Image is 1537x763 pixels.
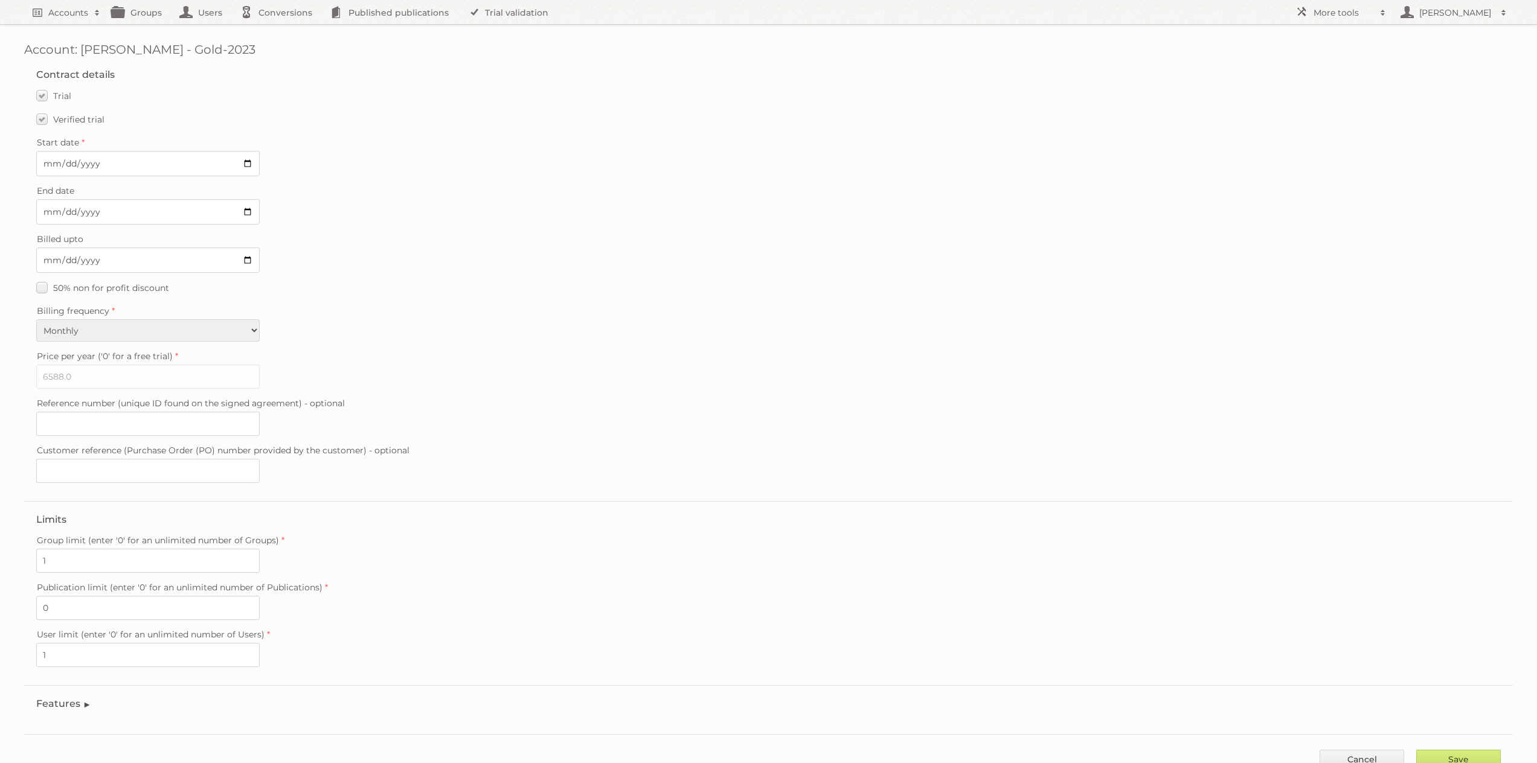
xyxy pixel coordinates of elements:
[37,582,322,593] span: Publication limit (enter '0' for an unlimited number of Publications)
[37,398,345,409] span: Reference number (unique ID found on the signed agreement) - optional
[37,185,74,196] span: End date
[37,535,279,546] span: Group limit (enter '0' for an unlimited number of Groups)
[53,91,71,101] span: Trial
[1416,7,1495,19] h2: [PERSON_NAME]
[37,137,79,148] span: Start date
[1314,7,1374,19] h2: More tools
[37,234,83,244] span: Billed upto
[37,351,173,362] span: Price per year ('0' for a free trial)
[37,629,265,640] span: User limit (enter '0' for an unlimited number of Users)
[37,305,109,316] span: Billing frequency
[53,283,169,293] span: 50% non for profit discount
[24,42,1513,57] h1: Account: [PERSON_NAME] - Gold-2023
[36,514,66,525] legend: Limits
[36,698,91,709] legend: Features
[48,7,88,19] h2: Accounts
[53,114,104,125] span: Verified trial
[37,445,409,456] span: Customer reference (Purchase Order (PO) number provided by the customer) - optional
[36,69,115,80] legend: Contract details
